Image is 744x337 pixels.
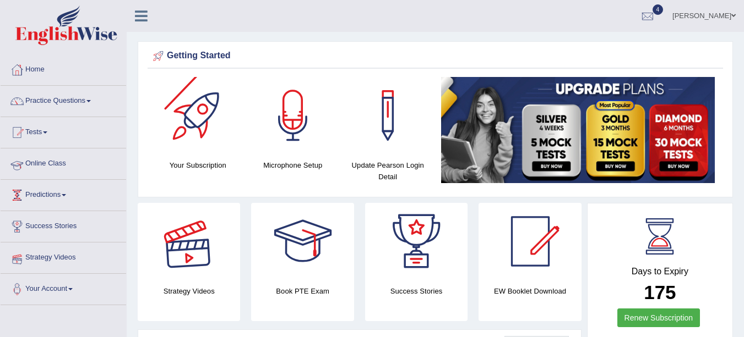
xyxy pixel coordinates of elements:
[600,267,720,277] h4: Days to Expiry
[1,148,126,176] a: Online Class
[346,159,430,183] h4: Update Pearson Login Detail
[1,274,126,301] a: Your Account
[441,77,715,183] img: small5.jpg
[1,180,126,207] a: Predictions
[1,54,126,82] a: Home
[1,242,126,270] a: Strategy Videos
[1,117,126,145] a: Tests
[1,86,126,113] a: Practice Questions
[617,308,700,327] a: Renew Subscription
[653,4,664,15] span: 4
[251,285,354,297] h4: Book PTE Exam
[138,285,240,297] h4: Strategy Videos
[365,285,468,297] h4: Success Stories
[251,159,335,171] h4: Microphone Setup
[479,285,581,297] h4: EW Booklet Download
[150,48,720,64] div: Getting Started
[1,211,126,239] a: Success Stories
[156,159,240,171] h4: Your Subscription
[644,281,676,303] b: 175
